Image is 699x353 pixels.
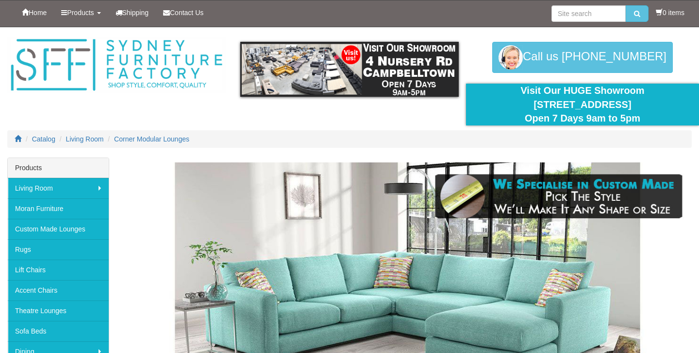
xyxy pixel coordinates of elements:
a: Rugs [8,239,109,260]
img: showroom.gif [240,42,459,97]
a: Living Room [8,178,109,198]
a: Corner Modular Lounges [114,135,189,143]
a: Sofa Beds [8,321,109,341]
span: Contact Us [170,9,203,17]
span: Home [29,9,47,17]
div: Products [8,158,109,178]
a: Home [15,0,54,25]
span: Shipping [122,9,149,17]
a: Catalog [32,135,55,143]
a: Living Room [66,135,104,143]
a: Contact Us [156,0,211,25]
input: Site search [551,5,626,22]
img: Sydney Furniture Factory [7,37,226,93]
a: Products [54,0,108,25]
a: Shipping [108,0,156,25]
span: Products [67,9,94,17]
a: Lift Chairs [8,260,109,280]
div: Visit Our HUGE Showroom [STREET_ADDRESS] Open 7 Days 9am to 5pm [473,84,692,125]
a: Accent Chairs [8,280,109,300]
a: Theatre Lounges [8,300,109,321]
a: Custom Made Lounges [8,219,109,239]
li: 0 items [656,8,684,18]
a: Moran Furniture [8,198,109,219]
